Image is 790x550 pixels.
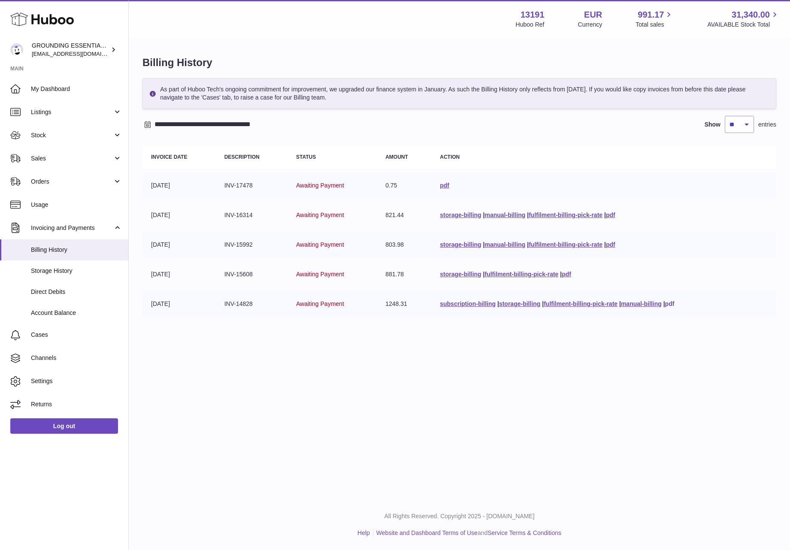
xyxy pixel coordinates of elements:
[440,241,481,248] a: storage-billing
[619,300,621,307] span: |
[487,529,561,536] a: Service Terms & Conditions
[636,9,674,29] a: 991.17 Total sales
[216,232,288,257] td: INV-15992
[621,300,662,307] a: manual-billing
[296,212,344,218] span: Awaiting Payment
[31,331,122,339] span: Cases
[483,271,485,278] span: |
[483,241,485,248] span: |
[31,154,113,163] span: Sales
[529,241,602,248] a: fulfilment-billing-pick-rate
[484,212,525,218] a: manual-billing
[216,202,288,228] td: INV-16314
[216,291,288,317] td: INV-14828
[142,202,216,228] td: [DATE]
[527,241,529,248] span: |
[296,241,344,248] span: Awaiting Payment
[296,300,344,307] span: Awaiting Payment
[385,154,408,160] strong: Amount
[31,377,122,385] span: Settings
[529,212,602,218] a: fulfilment-billing-pick-rate
[578,21,602,29] div: Currency
[142,262,216,287] td: [DATE]
[636,21,674,29] span: Total sales
[484,271,558,278] a: fulfilment-billing-pick-rate
[224,154,260,160] strong: Description
[440,271,481,278] a: storage-billing
[216,262,288,287] td: INV-15608
[142,291,216,317] td: [DATE]
[32,50,126,57] span: [EMAIL_ADDRESS][DOMAIN_NAME]
[216,173,288,198] td: INV-17478
[296,182,344,189] span: Awaiting Payment
[497,300,499,307] span: |
[31,400,122,408] span: Returns
[31,309,122,317] span: Account Balance
[638,9,664,21] span: 991.17
[707,21,780,29] span: AVAILABLE Stock Total
[562,271,571,278] a: pdf
[663,300,665,307] span: |
[440,300,496,307] a: subscription-billing
[705,121,720,129] label: Show
[516,21,545,29] div: Huboo Ref
[521,9,545,21] strong: 13191
[440,212,481,218] a: storage-billing
[440,182,449,189] a: pdf
[142,56,776,70] h1: Billing History
[373,529,561,537] li: and
[31,354,122,362] span: Channels
[377,173,431,198] td: 0.75
[31,201,122,209] span: Usage
[136,512,783,520] p: All Rights Reserved. Copyright 2025 - [DOMAIN_NAME]
[483,212,485,218] span: |
[31,246,122,254] span: Billing History
[32,42,109,58] div: GROUNDING ESSENTIALS INTERNATIONAL SLU
[142,173,216,198] td: [DATE]
[10,43,23,56] img: espenwkopperud@gmail.com
[665,300,675,307] a: pdf
[544,300,617,307] a: fulfilment-billing-pick-rate
[440,154,460,160] strong: Action
[758,121,776,129] span: entries
[296,154,316,160] strong: Status
[606,212,615,218] a: pdf
[10,418,118,434] a: Log out
[377,262,431,287] td: 881.78
[604,241,606,248] span: |
[377,202,431,228] td: 821.44
[377,232,431,257] td: 803.98
[584,9,602,21] strong: EUR
[606,241,615,248] a: pdf
[31,267,122,275] span: Storage History
[357,529,370,536] a: Help
[604,212,606,218] span: |
[31,131,113,139] span: Stock
[484,241,525,248] a: manual-billing
[31,85,122,93] span: My Dashboard
[707,9,780,29] a: 31,340.00 AVAILABLE Stock Total
[31,108,113,116] span: Listings
[296,271,344,278] span: Awaiting Payment
[376,529,478,536] a: Website and Dashboard Terms of Use
[499,300,540,307] a: storage-billing
[542,300,544,307] span: |
[732,9,770,21] span: 31,340.00
[31,224,113,232] span: Invoicing and Payments
[151,154,187,160] strong: Invoice Date
[31,288,122,296] span: Direct Debits
[527,212,529,218] span: |
[31,178,113,186] span: Orders
[142,232,216,257] td: [DATE]
[560,271,562,278] span: |
[142,78,776,109] div: As part of Huboo Tech's ongoing commitment for improvement, we upgraded our finance system in Jan...
[377,291,431,317] td: 1248.31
